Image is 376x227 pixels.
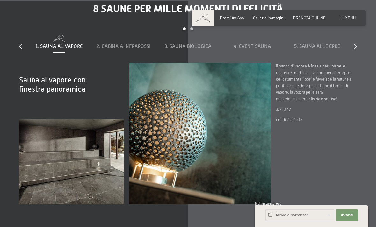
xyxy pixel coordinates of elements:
span: Sauna al vapore con finestra panoramica [19,75,86,93]
span: 8 saune per mille momenti di felicità [93,3,283,15]
span: Richiesta express [255,202,281,205]
a: Galleria immagini [253,15,284,20]
span: 1. Sauna al vapore [35,44,83,49]
div: Carousel Pagination [27,27,349,35]
p: Il bagno di vapore è ideale per una pelle radiosa e morbida. Il vapore benefico apre delicatament... [276,63,357,102]
span: 4. Event Sauna [234,44,271,49]
div: Carousel Page 1 (Current Slide) [183,27,186,30]
span: 2. Cabina a infrarossi [97,44,150,49]
span: Avanti [341,213,353,218]
button: Avanti [336,209,358,221]
span: 3. Sauna biologica [165,44,211,49]
img: [Translate to Italienisch:] [129,63,271,204]
img: [Translate to Italienisch:] [19,119,124,205]
a: Premium Spa [220,15,244,20]
p: 37-40 °C [276,106,357,112]
span: 5. Sauna alle erbe [294,44,340,49]
div: Carousel Page 2 [190,27,193,30]
p: umidità al 100% [276,117,357,123]
span: Menu [345,15,356,20]
a: PRENOTA ONLINE [293,15,326,20]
